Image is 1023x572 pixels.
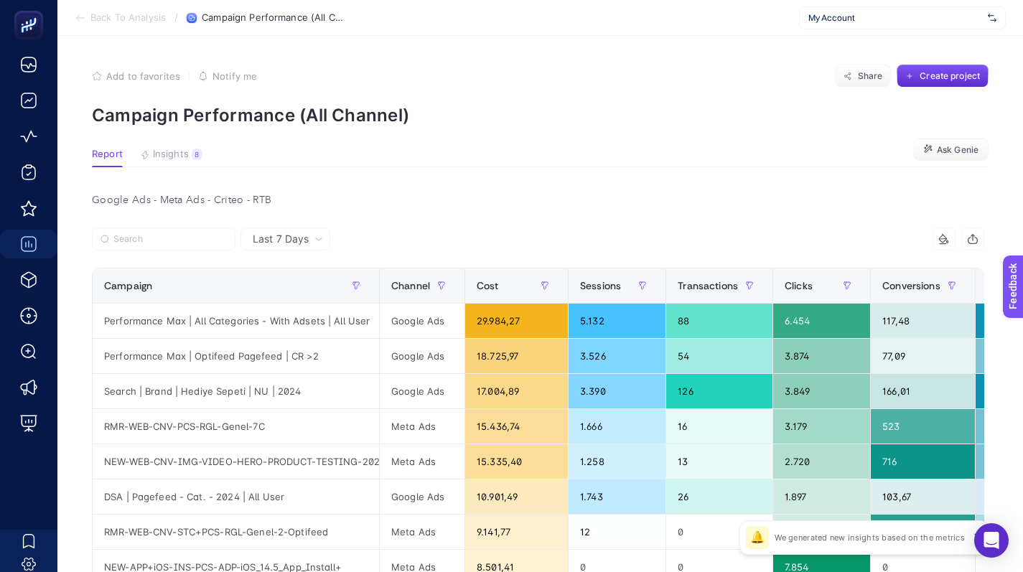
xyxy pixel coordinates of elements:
[465,304,568,338] div: 29.984,27
[104,280,152,291] span: Campaign
[775,532,965,543] p: We generated new insights based on the metrics
[666,339,772,373] div: 54
[666,374,772,408] div: 126
[198,70,257,82] button: Notify me
[192,149,202,160] div: 8
[391,280,430,291] span: Channel
[380,444,464,479] div: Meta Ads
[773,339,870,373] div: 3.874
[93,515,379,549] div: RMR-WEB-CNV-STC+PCS-RGL-Genel-2-Optifeed
[380,339,464,373] div: Google Ads
[666,304,772,338] div: 88
[569,374,665,408] div: 3.390
[580,280,621,291] span: Sessions
[465,479,568,514] div: 10.901,49
[90,12,166,24] span: Back To Analysis
[773,515,870,549] div: 1.831
[871,444,975,479] div: 716
[92,70,180,82] button: Add to favorites
[212,70,257,82] span: Notify me
[465,409,568,444] div: 15.436,74
[465,374,568,408] div: 17.004,89
[106,70,180,82] span: Add to favorites
[937,144,978,156] span: Ask Genie
[569,304,665,338] div: 5.132
[93,374,379,408] div: Search | Brand | Hediye Sepeti | NU | 2024
[253,232,309,246] span: Last 7 Days
[92,149,123,160] span: Report
[913,139,989,161] button: Ask Genie
[871,479,975,514] div: 103,67
[93,479,379,514] div: DSA | Pagefeed - Cat. - 2024 | All User
[666,444,772,479] div: 13
[80,190,996,210] div: Google Ads - Meta Ads - Criteo - RTB
[871,515,975,549] div: 636
[569,515,665,549] div: 12
[808,12,982,24] span: My Account
[9,4,55,16] span: Feedback
[785,280,813,291] span: Clicks
[746,526,769,549] div: 🔔
[380,479,464,514] div: Google Ads
[380,304,464,338] div: Google Ads
[569,479,665,514] div: 1.743
[773,479,870,514] div: 1.897
[871,304,975,338] div: 117,48
[897,65,989,88] button: Create project
[773,304,870,338] div: 6.454
[465,515,568,549] div: 9.141,77
[858,70,883,82] span: Share
[92,105,989,126] p: Campaign Performance (All Channel)
[93,304,379,338] div: Performance Max | All Categories - With Adsets | All User
[678,280,738,291] span: Transactions
[380,515,464,549] div: Meta Ads
[93,444,379,479] div: NEW-WEB-CNV-IMG-VIDEO-HERO-PRODUCT-TESTING-2024
[773,374,870,408] div: 3.849
[920,70,980,82] span: Create project
[380,374,464,408] div: Google Ads
[988,11,996,25] img: svg%3e
[666,409,772,444] div: 16
[871,374,975,408] div: 166,01
[113,234,227,245] input: Search
[93,409,379,444] div: RMR-WEB-CNV-PCS-RGL-Genel-7C
[569,444,665,479] div: 1.258
[477,280,499,291] span: Cost
[974,523,1009,558] div: Open Intercom Messenger
[773,409,870,444] div: 3.179
[153,149,189,160] span: Insights
[773,444,870,479] div: 2.720
[93,339,379,373] div: Performance Max | Optifeed Pagefeed | CR >2
[465,444,568,479] div: 15.335,40
[569,339,665,373] div: 3.526
[666,515,772,549] div: 0
[871,409,975,444] div: 523
[465,339,568,373] div: 18.725,97
[174,11,178,23] span: /
[882,280,940,291] span: Conversions
[380,409,464,444] div: Meta Ads
[835,65,891,88] button: Share
[202,12,345,24] span: Campaign Performance (All Channel)
[666,479,772,514] div: 26
[569,409,665,444] div: 1.666
[871,339,975,373] div: 77,09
